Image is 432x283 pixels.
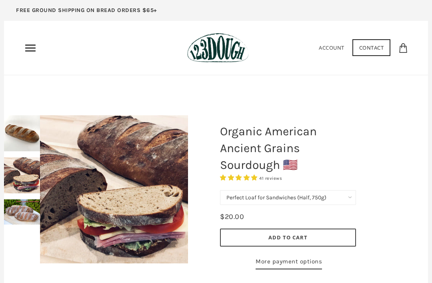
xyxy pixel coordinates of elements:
[256,257,322,269] a: More payment options
[187,33,248,63] img: 123Dough Bakery
[4,115,40,151] img: Organic American Ancient Grains Sourdough 🇺🇸
[4,4,169,21] a: FREE GROUND SHIPPING ON BREAD ORDERS $65+
[214,119,362,177] h1: Organic American Ancient Grains Sourdough 🇺🇸
[259,176,282,181] span: 41 reviews
[4,157,40,193] img: Organic American Ancient Grains Sourdough 🇺🇸
[319,44,344,51] a: Account
[220,211,244,223] div: $20.00
[16,6,157,15] p: FREE GROUND SHIPPING ON BREAD ORDERS $65+
[40,115,188,263] img: Organic American Ancient Grains Sourdough 🇺🇸
[220,174,259,181] span: 4.93 stars
[268,234,308,241] span: Add to Cart
[352,39,391,56] a: Contact
[24,42,37,54] nav: Primary
[4,199,40,225] img: Organic American Ancient Grains Sourdough 🇺🇸
[220,229,356,247] button: Add to Cart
